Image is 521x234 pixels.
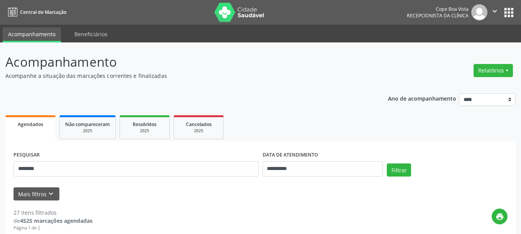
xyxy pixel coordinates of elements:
[387,163,411,177] button: Filtrar
[502,6,516,19] button: apps
[407,6,469,12] div: Cope Boa Vista
[407,12,469,19] span: Recepcionista da clínica
[491,7,499,15] i: 
[3,27,61,42] a: Acompanhamento
[13,225,93,231] div: Página 1 de 2
[65,121,110,128] span: Não compareceram
[5,72,363,80] p: Acompanhe a situação das marcações correntes e finalizadas
[5,52,363,72] p: Acompanhamento
[13,187,59,201] button: Mais filtroskeyboard_arrow_down
[125,128,164,134] div: 2025
[13,217,93,225] div: de
[186,121,212,128] span: Cancelados
[20,9,66,15] span: Central de Marcação
[487,4,502,20] button: 
[13,209,93,217] div: 27 itens filtrados
[471,4,487,20] img: img
[69,27,113,41] a: Beneficiários
[388,93,456,103] p: Ano de acompanhamento
[13,149,40,161] label: PESQUISAR
[133,121,157,128] span: Resolvidos
[474,64,513,77] button: Relatórios
[496,212,504,221] i: print
[179,128,218,134] div: 2025
[18,121,43,128] span: Agendados
[65,128,110,134] div: 2025
[5,6,66,19] a: Central de Marcação
[47,190,55,198] i: keyboard_arrow_down
[492,209,508,224] button: print
[20,217,93,224] strong: 4525 marcações agendadas
[263,149,318,161] label: DATA DE ATENDIMENTO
